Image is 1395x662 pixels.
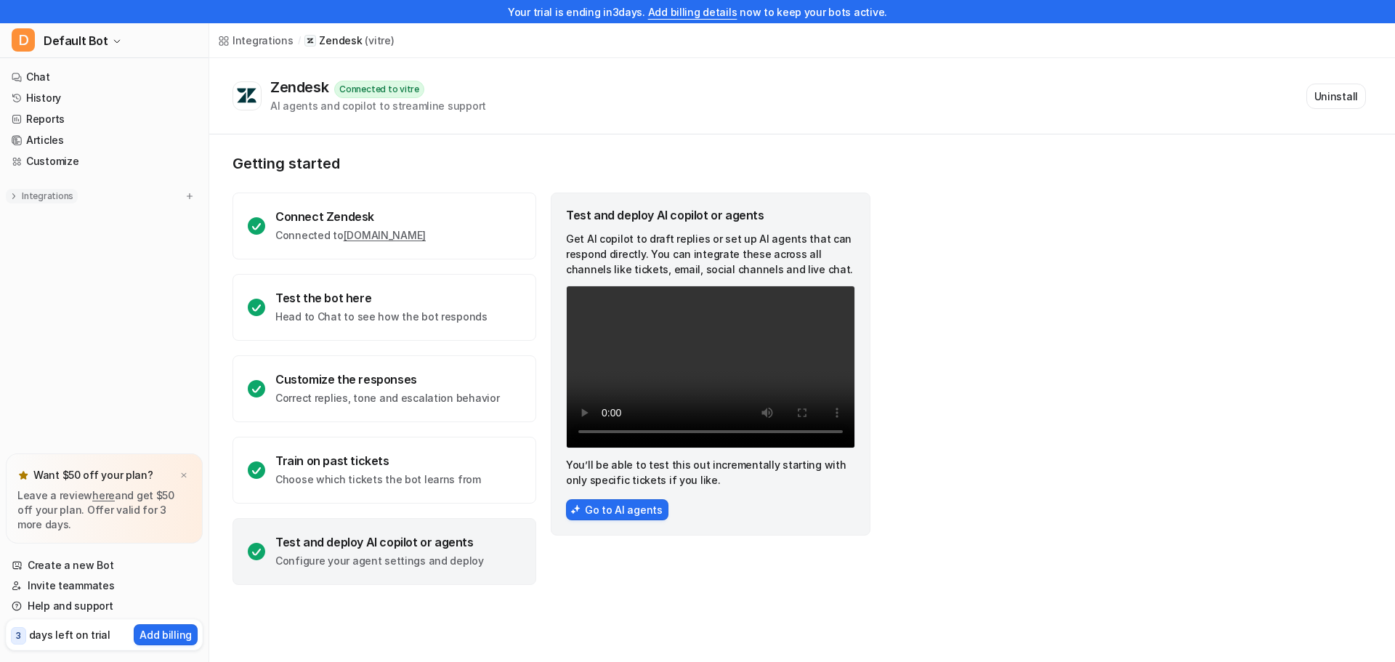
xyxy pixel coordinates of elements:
[566,208,855,222] div: Test and deploy AI copilot or agents
[566,231,855,277] p: Get AI copilot to draft replies or set up AI agents that can respond directly. You can integrate ...
[275,372,499,387] div: Customize the responses
[319,33,362,48] p: Zendesk
[185,191,195,201] img: menu_add.svg
[179,471,188,480] img: x
[275,535,484,549] div: Test and deploy AI copilot or agents
[275,472,481,487] p: Choose which tickets the bot learns from
[29,627,110,642] p: days left on trial
[275,391,499,405] p: Correct replies, tone and escalation behavior
[70,18,134,33] p: Active [DATE]
[134,624,198,645] button: Add billing
[275,291,488,305] div: Test the bot here
[86,168,224,181] div: joined the conversation
[23,392,227,435] div: Cheers, Amogh
[9,191,19,201] img: expand menu
[6,109,203,129] a: Reports
[41,8,65,31] img: Profile image for Amogh
[6,555,203,576] a: Create a new Bot
[92,489,115,501] a: here
[6,189,78,203] button: Integrations
[1306,84,1366,109] button: Uninstall
[6,596,203,616] a: Help and support
[67,167,81,182] img: Profile image for Amogh
[255,6,281,32] div: Close
[16,629,21,642] p: 3
[17,488,191,532] p: Leave a review and get $50 off your plan. Offer valid for 3 more days.
[275,453,481,468] div: Train on past tickets
[64,37,267,123] div: We’re interested in purchasing the Team Plan, but noticed the “train on past support tickets” fea...
[139,627,192,642] p: Add billing
[92,476,104,488] button: Start recording
[6,67,203,87] a: Chat
[275,554,484,568] p: Configure your agent settings and deploy
[648,6,737,18] a: Add billing details
[218,33,294,48] a: Integrations
[23,335,227,392] div: If you have any questions about the upgrade process or want to talk through your use case, let me...
[46,476,57,488] button: Gif picker
[232,33,294,48] div: Integrations
[566,286,855,448] video: Your browser does not support the video tag.
[17,469,29,481] img: star
[9,6,37,33] button: go back
[12,445,278,470] textarea: Message…
[12,28,35,52] span: D
[6,130,203,150] a: Articles
[365,33,394,48] p: ( vitre )
[566,499,668,520] button: Go to AI agents
[6,576,203,596] a: Invite teammates
[275,310,488,324] p: Head to Chat to see how the bot responds
[69,476,81,488] button: Upload attachment
[23,207,227,335] div: Hey there, Our helpdesk agent integrations and training the AI on past support tickets are only i...
[270,98,486,113] div: AI agents and copilot to streamline support
[6,88,203,108] a: History
[12,198,279,504] div: Amogh says…
[304,33,394,48] a: Zendesk(vitre)
[298,34,301,47] span: /
[12,198,238,472] div: Hey there,Our helpdesk agent integrations and training the AI on past support tickets are only in...
[23,476,34,488] button: Emoji picker
[12,165,279,198] div: Amogh says…
[227,6,255,33] button: Home
[33,468,153,483] p: Want $50 off your plan?
[70,7,110,18] h1: Amogh
[566,457,855,488] p: You’ll be able to test this out incrementally starting with only specific tickets if you like.
[275,228,426,243] p: Connected to
[275,209,426,224] div: Connect Zendesk
[22,190,73,202] p: Integrations
[64,130,267,145] div: Thanks!
[86,169,120,179] b: Amogh
[270,78,334,96] div: Zendesk
[570,504,581,514] img: AiAgentsIcon
[236,87,258,105] img: Zendesk logo
[6,151,203,171] a: Customize
[232,155,872,172] p: Getting started
[12,7,279,165] div: sagi@vitre.io says…
[44,31,108,51] span: Default Bot
[249,470,272,493] button: Send a message…
[334,81,424,98] div: Connected to vitre
[344,229,426,241] a: [DOMAIN_NAME]
[52,7,279,153] div: We’re interested in purchasing the Team Plan, but noticed the “train on past support tickets” fea...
